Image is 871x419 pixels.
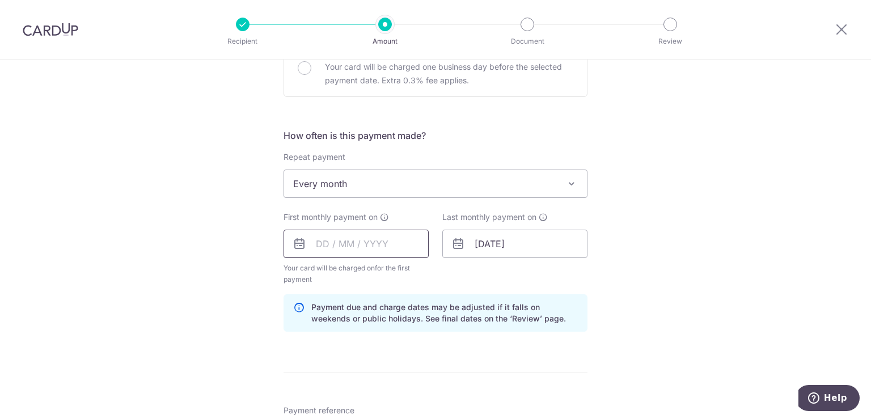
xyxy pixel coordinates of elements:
input: DD / MM / YYYY [442,230,587,258]
span: Your card will be charged on [284,263,429,285]
span: Every month [284,170,587,197]
p: Payment due and charge dates may be adjusted if it falls on weekends or public holidays. See fina... [311,302,578,324]
span: Payment reference [284,405,354,416]
p: Amount [343,36,427,47]
p: Recipient [201,36,285,47]
span: Every month [284,170,587,198]
h5: How often is this payment made? [284,129,587,142]
p: Review [628,36,712,47]
span: First monthly payment on [284,211,378,223]
iframe: Opens a widget where you can find more information [798,385,860,413]
label: Repeat payment [284,151,345,163]
p: Your card will be charged one business day before the selected payment date. Extra 0.3% fee applies. [325,60,573,87]
span: Last monthly payment on [442,211,536,223]
p: Document [485,36,569,47]
img: CardUp [23,23,78,36]
input: DD / MM / YYYY [284,230,429,258]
